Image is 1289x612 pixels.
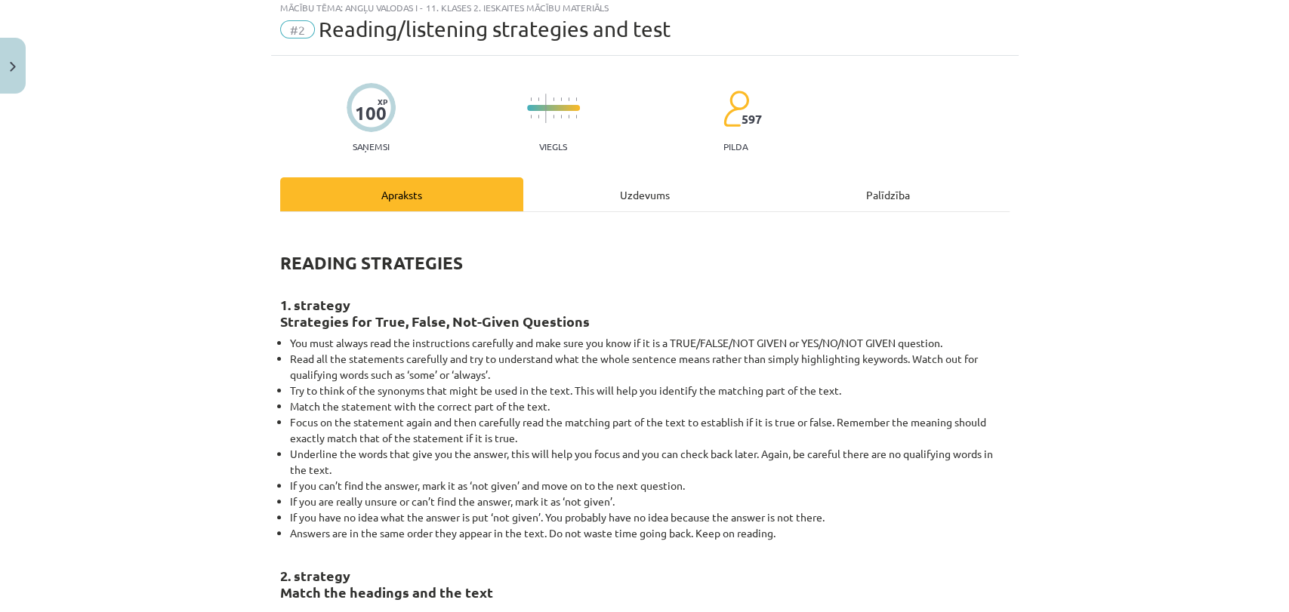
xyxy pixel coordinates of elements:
[290,478,1010,494] li: If you can’t find the answer, mark it as ‘not given’ and move on to the next question.
[290,509,1010,525] li: If you have no idea what the answer is put ‘not given’. You probably have no idea because the ans...
[290,525,1010,541] li: Answers are in the same order they appear in the text. Do not waste time going back. Keep on read...
[575,115,577,118] img: icon-short-line-57e1e144782c952c97e751825c79c345078a6d821885a25fce030b3d8c18986b.svg
[290,494,1010,509] li: If you are really unsure or can’t find the answer, mark it as ‘not given’.
[290,383,1010,398] li: Try to think of the synonyms that might be used in the text. This will help you identify the matc...
[280,20,315,38] span: #2
[355,103,387,124] div: 100
[723,141,748,152] p: pilda
[723,90,749,128] img: students-c634bb4e5e11cddfef0936a35e636f08e4e9abd3cc4e673bd6f9a4125e45ecb1.svg
[347,141,396,152] p: Saņemsi
[280,2,1010,13] div: Mācību tēma: Angļu valodas i - 11. klases 2. ieskaites mācību materiāls
[290,446,1010,478] li: Underline the words that give you the answer, this will help you focus and you can check back lat...
[378,97,387,106] span: XP
[568,115,569,118] img: icon-short-line-57e1e144782c952c97e751825c79c345078a6d821885a25fce030b3d8c18986b.svg
[290,414,1010,446] li: Focus on the statement again and then carefully read the matching part of the text to establish i...
[538,115,539,118] img: icon-short-line-57e1e144782c952c97e751825c79c345078a6d821885a25fce030b3d8c18986b.svg
[280,296,590,330] strong: 1. strategy Strategies for True, False, Not-Given Questions
[538,97,539,101] img: icon-short-line-57e1e144782c952c97e751825c79c345078a6d821885a25fce030b3d8c18986b.svg
[10,62,16,72] img: icon-close-lesson-0947bae3869378f0d4975bcd49f059093ad1ed9edebbc8119c70593378902aed.svg
[530,115,532,118] img: icon-short-line-57e1e144782c952c97e751825c79c345078a6d821885a25fce030b3d8c18986b.svg
[530,97,532,101] img: icon-short-line-57e1e144782c952c97e751825c79c345078a6d821885a25fce030b3d8c18986b.svg
[568,97,569,101] img: icon-short-line-57e1e144782c952c97e751825c79c345078a6d821885a25fce030b3d8c18986b.svg
[280,252,463,274] strong: READING STRATEGIES
[560,97,562,101] img: icon-short-line-57e1e144782c952c97e751825c79c345078a6d821885a25fce030b3d8c18986b.svg
[742,112,762,126] span: 597
[290,351,1010,383] li: Read all the statements carefully and try to understand what the whole sentence means rather than...
[280,177,523,211] div: Apraksts
[560,115,562,118] img: icon-short-line-57e1e144782c952c97e751825c79c345078a6d821885a25fce030b3d8c18986b.svg
[553,97,554,101] img: icon-short-line-57e1e144782c952c97e751825c79c345078a6d821885a25fce030b3d8c18986b.svg
[575,97,577,101] img: icon-short-line-57e1e144782c952c97e751825c79c345078a6d821885a25fce030b3d8c18986b.svg
[319,17,671,42] span: Reading/listening strategies and test
[545,94,547,123] img: icon-long-line-d9ea69661e0d244f92f715978eff75569469978d946b2353a9bb055b3ed8787d.svg
[553,115,554,118] img: icon-short-line-57e1e144782c952c97e751825c79c345078a6d821885a25fce030b3d8c18986b.svg
[290,398,1010,414] li: Match the statement with the correct part of the text.
[539,141,567,152] p: Viegls
[523,177,766,211] div: Uzdevums
[280,567,493,601] strong: 2. strategy Match the headings and the text
[290,335,1010,351] li: You must always read the instructions carefully and make sure you know if it is a TRUE/FALSE/NOT ...
[766,177,1010,211] div: Palīdzība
